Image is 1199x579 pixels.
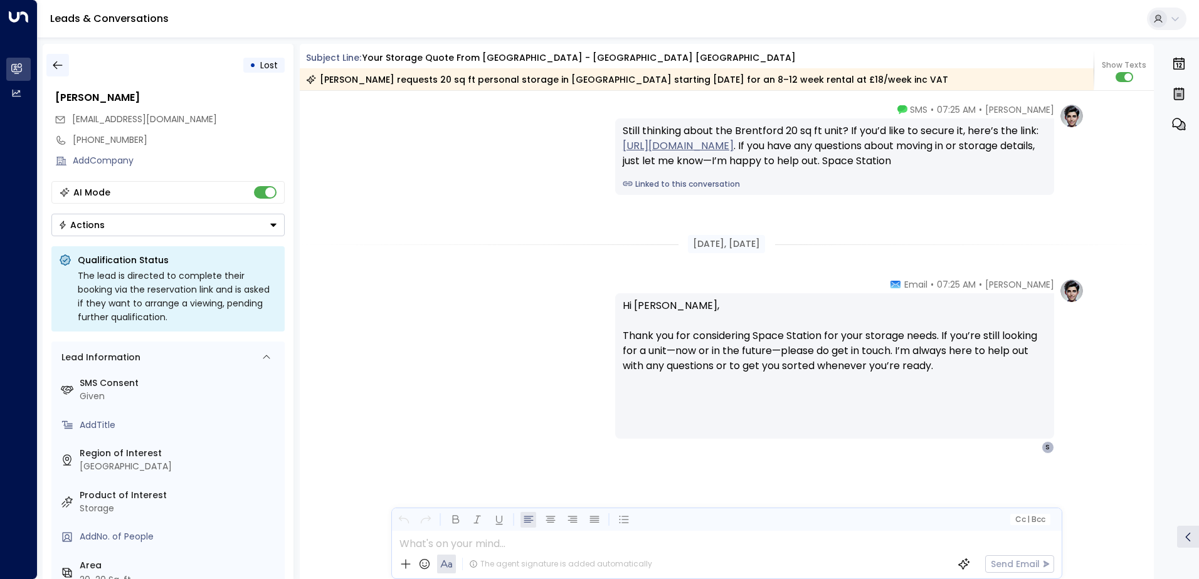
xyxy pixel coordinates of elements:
span: • [979,278,982,291]
span: Show Texts [1102,60,1146,71]
div: [PERSON_NAME] [55,90,285,105]
a: Linked to this conversation [623,179,1047,190]
div: [PERSON_NAME] requests 20 sq ft personal storage in [GEOGRAPHIC_DATA] starting [DATE] for an 8–12... [306,73,948,86]
span: | [1027,515,1030,524]
button: Cc|Bcc [1010,514,1050,526]
div: [PHONE_NUMBER] [73,133,285,147]
span: [PERSON_NAME] [985,103,1054,116]
div: The agent signature is added automatically [469,558,652,570]
div: Storage [80,502,280,515]
div: Lead Information [57,351,140,364]
span: 07:25 AM [937,103,976,116]
a: Leads & Conversations [50,11,169,26]
span: samjwillis@outlook.com [72,113,217,126]
span: Lost [260,59,278,71]
span: • [931,103,934,116]
label: Product of Interest [80,489,280,502]
div: Button group with a nested menu [51,214,285,236]
div: Given [80,390,280,403]
div: Actions [58,219,105,231]
span: Cc Bcc [1015,515,1045,524]
div: AddCompany [73,154,285,167]
div: AddTitle [80,419,280,432]
p: Hi [PERSON_NAME], Thank you for considering Space Station for your storage needs. If you’re still... [623,298,1047,389]
span: Email [904,278,927,291]
div: [GEOGRAPHIC_DATA] [80,460,280,473]
span: 07:25 AM [937,278,976,291]
div: S [1042,441,1054,454]
div: [DATE], [DATE] [688,235,765,253]
img: profile-logo.png [1059,278,1084,303]
div: AI Mode [73,186,110,199]
div: AddNo. of People [80,530,280,543]
a: [URL][DOMAIN_NAME] [623,138,734,154]
span: • [931,278,934,291]
button: Undo [396,512,411,528]
label: Region of Interest [80,447,280,460]
button: Actions [51,214,285,236]
span: [EMAIL_ADDRESS][DOMAIN_NAME] [72,113,217,125]
span: Subject Line: [306,51,361,64]
span: SMS [910,103,927,116]
div: Still thinking about the Brentford 20 sq ft unit? If you’d like to secure it, here’s the link: . ... [623,123,1047,169]
img: profile-logo.png [1059,103,1084,128]
button: Redo [418,512,433,528]
div: • [250,54,256,76]
p: Qualification Status [78,254,277,266]
label: Area [80,559,280,572]
span: • [979,103,982,116]
label: SMS Consent [80,377,280,390]
div: The lead is directed to complete their booking via the reservation link and is asked if they want... [78,269,277,324]
div: Your storage quote from [GEOGRAPHIC_DATA] - [GEOGRAPHIC_DATA] [GEOGRAPHIC_DATA] [362,51,796,65]
span: [PERSON_NAME] [985,278,1054,291]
